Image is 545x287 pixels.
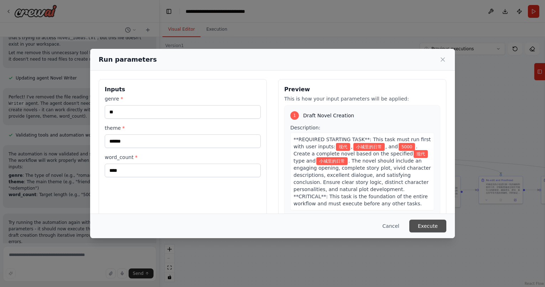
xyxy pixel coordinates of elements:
span: . Create a complete novel based on the specified [294,144,417,157]
label: theme [105,124,261,132]
span: Variable: theme [353,143,385,151]
p: This is how your input parameters will be applied: [284,95,440,102]
span: **REQUIRED STARTING TASK**: This task must run first with user inputs: [294,137,431,149]
span: Variable: genre [336,143,350,151]
button: Execute [409,220,446,232]
button: Cancel [377,220,405,232]
h3: Preview [284,85,440,94]
h3: Inputs [105,85,261,94]
span: Draft Novel Creation [303,112,354,119]
span: Variable: theme [316,157,348,165]
span: , and [385,144,398,149]
div: 1 [290,111,299,120]
span: . The novel should include an engaging opening, complete story plot, vivid character descriptions... [294,158,431,206]
h2: Run parameters [99,55,157,65]
span: type and [294,158,316,164]
span: Variable: word_count [399,143,415,151]
span: Variable: genre [414,150,428,158]
label: word_count [105,154,261,161]
span: Description: [290,125,320,130]
label: genre [105,95,261,102]
span: , [351,144,352,149]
